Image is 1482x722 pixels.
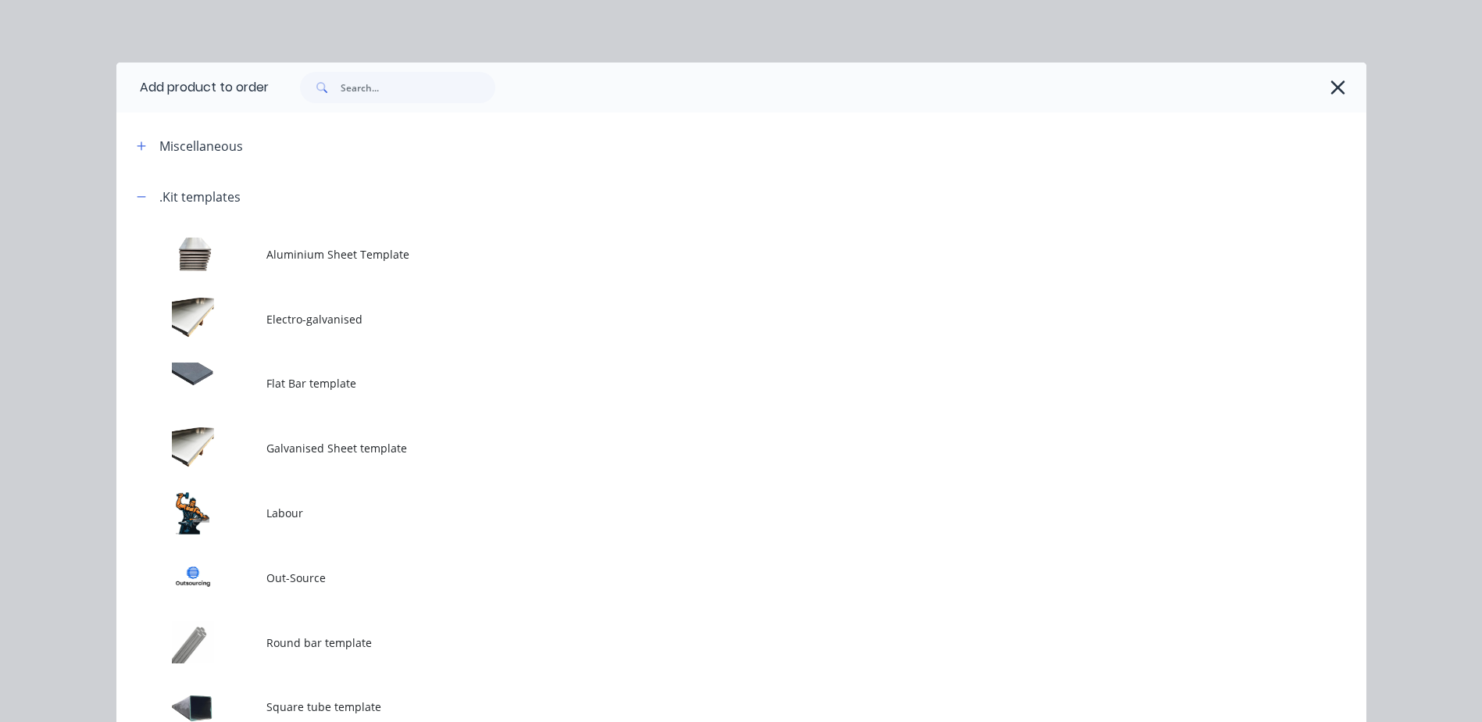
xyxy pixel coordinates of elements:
span: Square tube template [266,699,1146,715]
span: Flat Bar template [266,375,1146,391]
span: Aluminium Sheet Template [266,246,1146,263]
div: Add product to order [116,63,269,113]
span: Electro-galvanised [266,311,1146,327]
div: .Kit templates [159,188,241,206]
span: Round bar template [266,634,1146,651]
input: Search... [341,72,495,103]
span: Labour [266,505,1146,521]
div: Miscellaneous [159,137,243,155]
span: Galvanised Sheet template [266,440,1146,456]
span: Out-Source [266,570,1146,586]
